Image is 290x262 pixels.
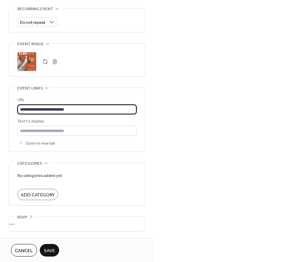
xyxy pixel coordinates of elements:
[40,244,59,257] button: Save
[17,189,58,200] button: Add Category
[17,118,135,125] div: Text to display
[17,160,42,167] span: Categories
[25,140,55,147] span: Open in new tab
[17,214,27,221] span: RSVP
[17,5,53,13] span: Recurring event
[17,96,135,103] div: URL
[21,192,55,199] span: Add Category
[15,247,33,255] span: Cancel
[11,244,37,257] button: Cancel
[9,217,145,231] div: •••
[17,40,44,48] span: Event image
[17,85,43,92] span: Event links
[17,52,36,71] div: ;
[17,172,63,179] span: No categories added yet.
[20,19,46,27] span: Do not repeat
[44,247,55,255] span: Save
